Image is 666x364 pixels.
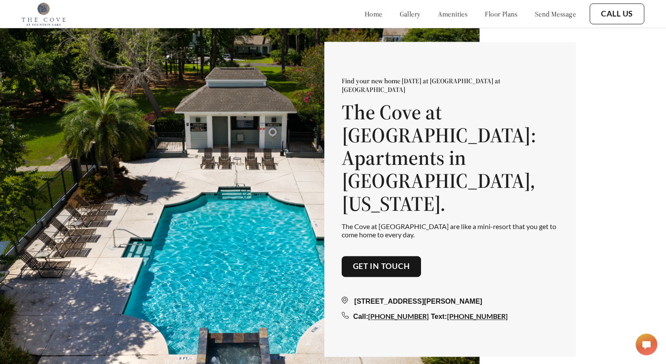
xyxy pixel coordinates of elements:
a: [PHONE_NUMBER] [368,312,429,320]
span: Call: [353,313,369,320]
button: Call Us [590,3,644,24]
p: Find your new home [DATE] at [GEOGRAPHIC_DATA] at [GEOGRAPHIC_DATA] [342,76,558,94]
a: gallery [400,10,421,18]
a: send message [535,10,576,18]
a: Get in touch [353,262,410,272]
a: Call Us [601,9,633,19]
img: cove_at_fountain_lake_logo.png [22,2,65,26]
span: Text: [431,313,447,320]
a: [PHONE_NUMBER] [447,312,508,320]
h1: The Cove at [GEOGRAPHIC_DATA]: Apartments in [GEOGRAPHIC_DATA], [US_STATE]. [342,101,558,215]
button: Get in touch [342,256,421,277]
a: floor plans [485,10,518,18]
div: [STREET_ADDRESS][PERSON_NAME] [342,296,558,307]
p: The Cove at [GEOGRAPHIC_DATA] are like a mini-resort that you get to come home to every day. [342,222,558,239]
a: home [365,10,382,18]
a: amenities [438,10,468,18]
